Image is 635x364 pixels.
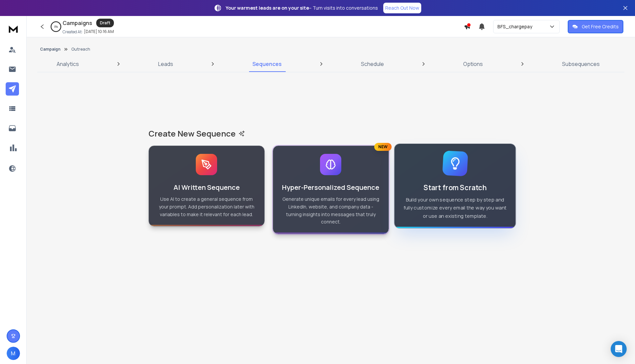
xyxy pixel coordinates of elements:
[54,25,58,29] p: 0 %
[53,56,83,72] a: Analytics
[149,146,265,226] button: AI Written SequenceUse AI to create a general sequence from your prompt. Add personalization late...
[157,195,256,218] p: Use AI to create a general sequence from your prompt. Add personalization later with variables to...
[252,60,282,68] p: Sequences
[63,19,92,27] h1: Campaigns
[497,23,535,30] p: BFS_chargepay
[40,47,61,52] button: Campaign
[157,183,256,191] h3: AI Written Sequence
[558,56,604,72] a: Subsequences
[385,5,419,11] p: Reach Out Now
[7,347,20,360] button: M
[459,56,487,72] a: Options
[383,3,421,13] a: Reach Out Now
[361,60,384,68] p: Schedule
[149,128,513,139] h1: Create New Sequence
[273,146,389,234] button: NEWHyper-Personalized SequenceGenerate unique emails for every lead using LinkedIn, website, and ...
[226,5,378,11] p: – Turn visits into conversations
[403,196,507,220] p: Build your own sequence step by step and fully customize every email the way you want or use an e...
[84,29,114,34] p: [DATE] 10:16 AM
[71,47,90,52] p: Outreach
[374,143,392,151] div: NEW
[611,341,627,357] div: Open Intercom Messenger
[154,56,177,72] a: Leads
[403,183,507,192] h3: Start from Scratch
[96,19,114,27] div: Draft
[394,144,516,228] button: Start from ScratchBuild your own sequence step by step and fully customize every email the way yo...
[357,56,388,72] a: Schedule
[248,56,286,72] a: Sequences
[57,60,79,68] p: Analytics
[281,195,381,226] p: Generate unique emails for every lead using LinkedIn, website, and company data - turning insight...
[582,23,619,30] p: Get Free Credits
[226,5,309,11] strong: Your warmest leads are on your site
[7,23,20,35] img: logo
[568,20,623,33] button: Get Free Credits
[158,60,173,68] p: Leads
[463,60,483,68] p: Options
[281,183,381,191] h3: Hyper-Personalized Sequence
[562,60,600,68] p: Subsequences
[63,29,83,35] p: Created At:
